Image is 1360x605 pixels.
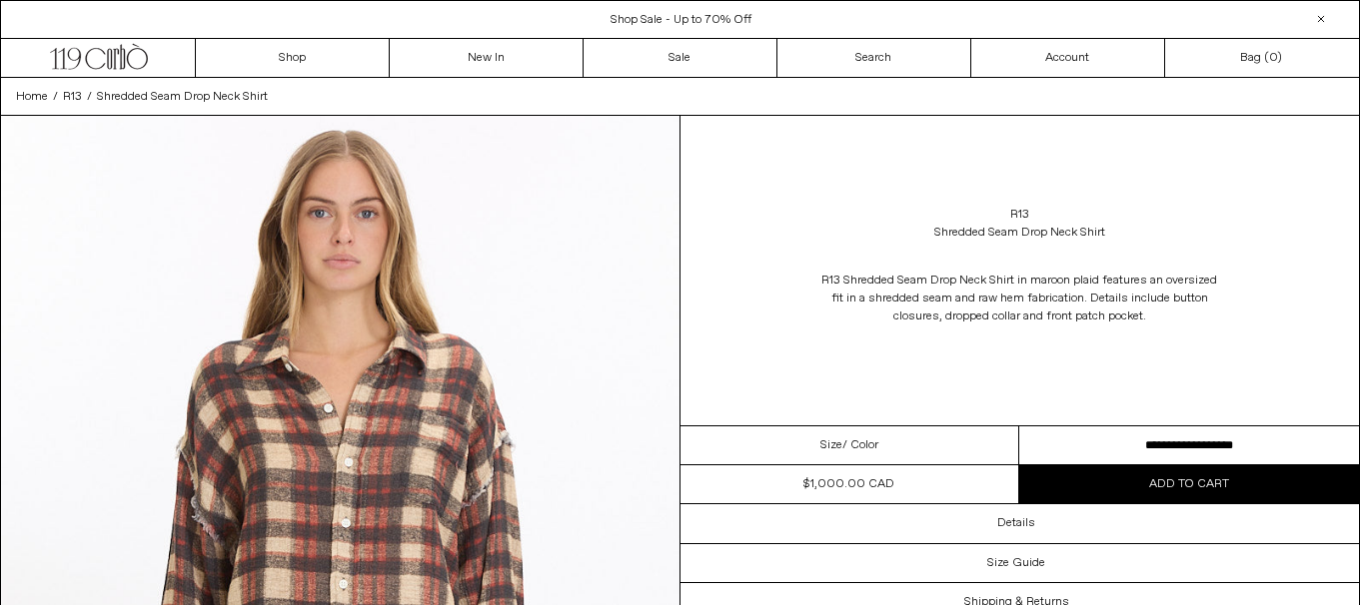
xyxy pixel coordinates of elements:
[842,436,878,454] span: / Color
[971,39,1165,77] a: Account
[934,224,1105,242] div: Shredded Seam Drop Neck Shirt
[63,88,82,106] a: R13
[1269,50,1277,66] span: 0
[987,556,1045,570] h3: Size Guide
[196,39,390,77] a: Shop
[16,88,48,106] a: Home
[611,12,751,28] a: Shop Sale - Up to 70% Off
[997,516,1035,530] h3: Details
[390,39,584,77] a: New In
[1019,465,1359,503] button: Add to cart
[820,436,842,454] span: Size
[87,88,92,106] span: /
[1010,206,1029,224] a: R13
[584,39,777,77] a: Sale
[63,89,82,105] span: R13
[803,475,894,493] div: $1,000.00 CAD
[16,89,48,105] span: Home
[97,89,268,105] span: Shredded Seam Drop Neck Shirt
[1269,49,1282,67] span: )
[97,88,268,106] a: Shredded Seam Drop Neck Shirt
[1149,476,1229,492] span: Add to cart
[777,39,971,77] a: Search
[53,88,58,106] span: /
[819,262,1219,335] p: R13 Shredded Seam Drop Neck Shirt in maroon plaid features an oversized fit in a shredded seam an...
[1165,39,1359,77] a: Bag ()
